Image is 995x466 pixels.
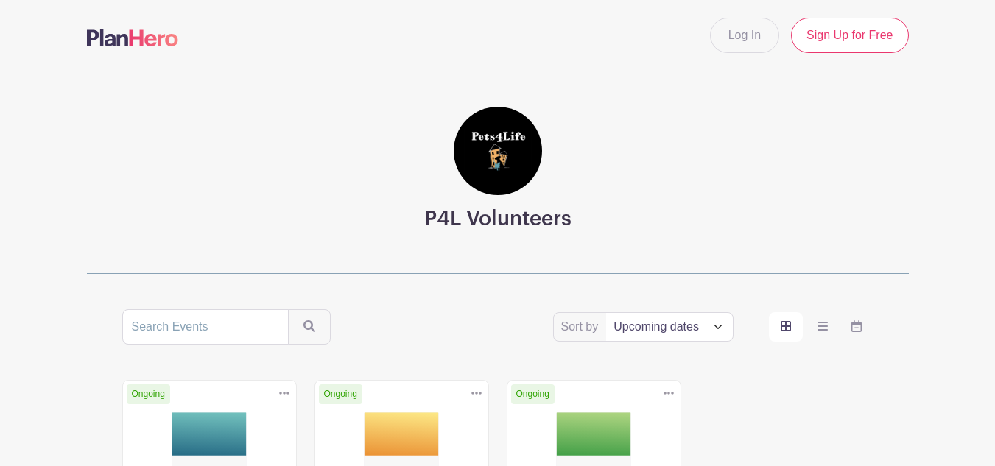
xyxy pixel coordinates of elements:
a: Sign Up for Free [791,18,908,53]
div: order and view [769,312,873,342]
label: Sort by [561,318,603,336]
input: Search Events [122,309,289,345]
img: square%20black%20logo%20FB%20profile.jpg [454,107,542,195]
a: Log In [710,18,779,53]
img: logo-507f7623f17ff9eddc593b1ce0a138ce2505c220e1c5a4e2b4648c50719b7d32.svg [87,29,178,46]
h3: P4L Volunteers [424,207,572,232]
